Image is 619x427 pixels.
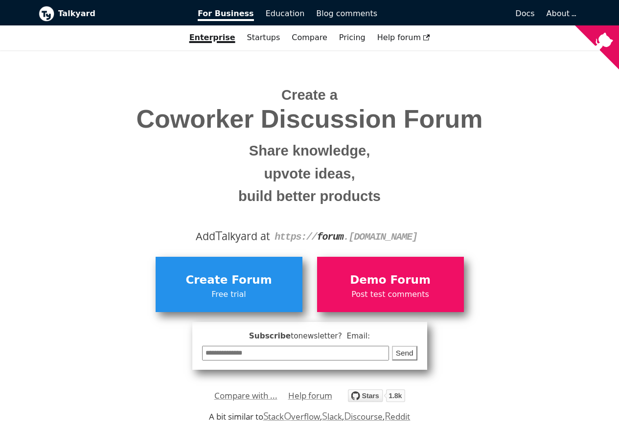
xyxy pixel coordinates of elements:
a: Help forum [371,29,436,46]
span: Create Forum [160,271,298,290]
a: Pricing [333,29,371,46]
a: Create ForumFree trial [156,257,302,312]
a: Blog comments [310,5,383,22]
a: Enterprise [183,29,241,46]
code: https:// . [DOMAIN_NAME] [275,231,417,243]
span: Blog comments [316,9,377,18]
span: Create a [281,87,338,103]
span: O [284,409,292,423]
span: Coworker Discussion Forum [46,105,573,133]
a: Demo ForumPost test comments [317,257,464,312]
a: Startups [241,29,286,46]
span: S [322,409,327,423]
small: build better products [46,185,573,208]
img: Talkyard logo [39,6,54,22]
span: Demo Forum [322,271,459,290]
a: For Business [192,5,260,22]
span: For Business [198,9,254,21]
a: Help forum [288,388,332,403]
a: Compare [292,33,327,42]
small: Share knowledge, [46,139,573,162]
small: upvote ideas, [46,162,573,185]
a: Talkyard logoTalkyard [39,6,184,22]
span: Education [266,9,305,18]
a: StackOverflow [263,411,321,422]
span: T [215,226,222,244]
strong: forum [317,231,344,243]
span: Docs [515,9,534,18]
a: Education [260,5,311,22]
span: Subscribe [202,330,417,342]
a: Compare with ... [214,388,277,403]
b: Talkyard [58,7,184,20]
span: Free trial [160,288,298,301]
div: Add alkyard at [46,228,573,245]
span: to newsletter ? Email: [291,332,370,340]
span: R [385,409,391,423]
a: Star debiki/talkyard on GitHub [348,391,405,405]
a: Discourse [344,411,383,422]
span: Post test comments [322,288,459,301]
a: Docs [383,5,541,22]
a: About [547,9,575,18]
img: talkyard.svg [348,389,405,402]
a: Slack [322,411,342,422]
a: Reddit [385,411,410,422]
span: Help forum [377,33,430,42]
span: D [344,409,351,423]
button: Send [392,346,417,361]
span: S [263,409,269,423]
